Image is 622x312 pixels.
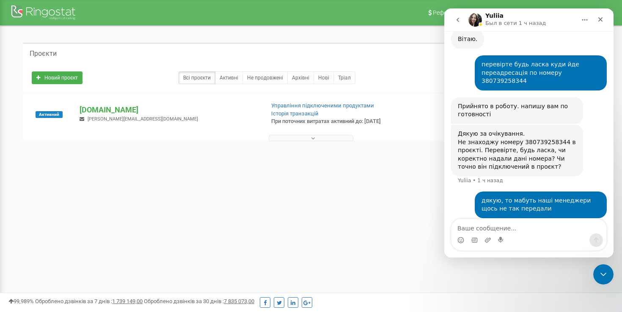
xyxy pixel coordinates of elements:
[144,298,254,304] span: Оброблено дзвінків за 30 днів :
[271,118,402,126] p: При поточних витратах активний до: [DATE]
[433,9,495,16] span: Реферальна програма
[215,71,243,84] a: Активні
[8,298,34,304] span: 99,989%
[333,71,355,84] a: Тріал
[36,111,63,118] span: Активний
[224,298,254,304] u: 7 835 073,00
[444,8,614,257] iframe: Intercom live chat
[271,110,319,117] a: Історія транзакцій
[30,50,57,57] h5: Проєкти
[80,104,257,115] p: [DOMAIN_NAME]
[35,298,143,304] span: Оброблено дзвінків за 7 днів :
[314,71,334,84] a: Нові
[112,298,143,304] u: 1 739 149,00
[88,116,198,122] span: [PERSON_NAME][EMAIL_ADDRESS][DOMAIN_NAME]
[593,264,614,285] iframe: Intercom live chat
[287,71,314,84] a: Архівні
[32,71,83,84] a: Новий проєкт
[179,71,215,84] a: Всі проєкти
[242,71,288,84] a: Не продовжені
[271,102,374,109] a: Управління підключеними продуктами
